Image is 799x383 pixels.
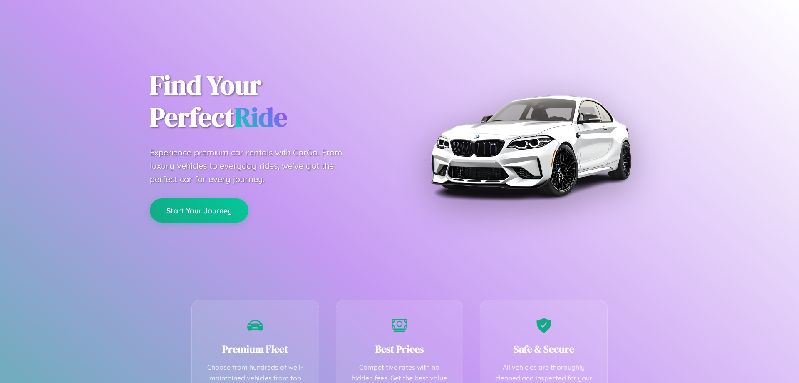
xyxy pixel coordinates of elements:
[150,198,248,223] button: Start Your Journey
[349,342,451,356] h3: Best Prices
[150,69,387,133] h1: Find Your Perfect
[427,42,635,250] img: Premium BMW car rental vehicle
[204,342,306,356] h3: Premium Fleet
[493,342,595,356] h3: Safe & Secure
[234,99,287,135] span: Ride
[150,146,358,186] p: Experience premium car rentals with CarGo. From luxury vehicles to everyday rides, we've got the ...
